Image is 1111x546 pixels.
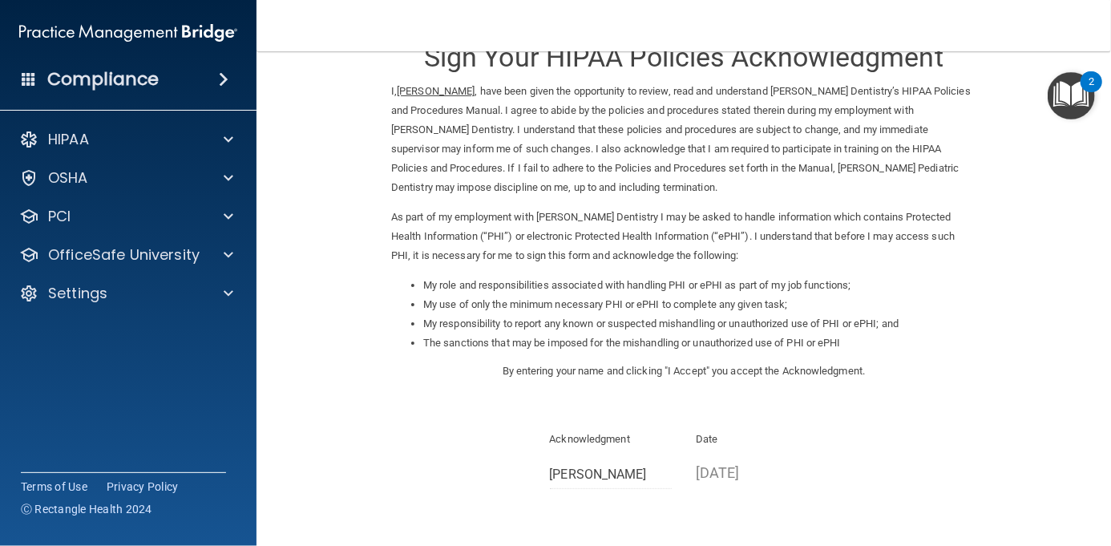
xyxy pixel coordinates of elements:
h4: Compliance [47,68,159,91]
img: PMB logo [19,17,237,49]
a: Privacy Policy [107,479,179,495]
a: Terms of Use [21,479,87,495]
span: Ⓒ Rectangle Health 2024 [21,501,152,517]
p: I, , have been given the opportunity to review, read and understand [PERSON_NAME] Dentistry’s HIP... [391,82,976,197]
p: Acknowledgment [550,430,673,449]
div: 2 [1089,82,1094,103]
iframe: Drift Widget Chat Controller [834,433,1092,496]
a: PCI [19,207,233,226]
p: [DATE] [696,459,818,486]
button: Open Resource Center, 2 new notifications [1048,72,1095,119]
p: PCI [48,207,71,226]
p: Settings [48,284,107,303]
input: Full Name [550,459,673,489]
ins: [PERSON_NAME] [397,85,475,97]
p: OSHA [48,168,88,188]
p: OfficeSafe University [48,245,200,265]
a: OfficeSafe University [19,245,233,265]
a: HIPAA [19,130,233,149]
p: HIPAA [48,130,89,149]
li: My role and responsibilities associated with handling PHI or ePHI as part of my job functions; [423,276,976,295]
h3: Sign Your HIPAA Policies Acknowledgment [391,42,976,72]
a: Settings [19,284,233,303]
li: My use of only the minimum necessary PHI or ePHI to complete any given task; [423,295,976,314]
p: As part of my employment with [PERSON_NAME] Dentistry I may be asked to handle information which ... [391,208,976,265]
a: OSHA [19,168,233,188]
li: The sanctions that may be imposed for the mishandling or unauthorized use of PHI or ePHI [423,334,976,353]
p: Date [696,430,818,449]
p: By entering your name and clicking "I Accept" you accept the Acknowledgment. [391,362,976,381]
li: My responsibility to report any known or suspected mishandling or unauthorized use of PHI or ePHI... [423,314,976,334]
